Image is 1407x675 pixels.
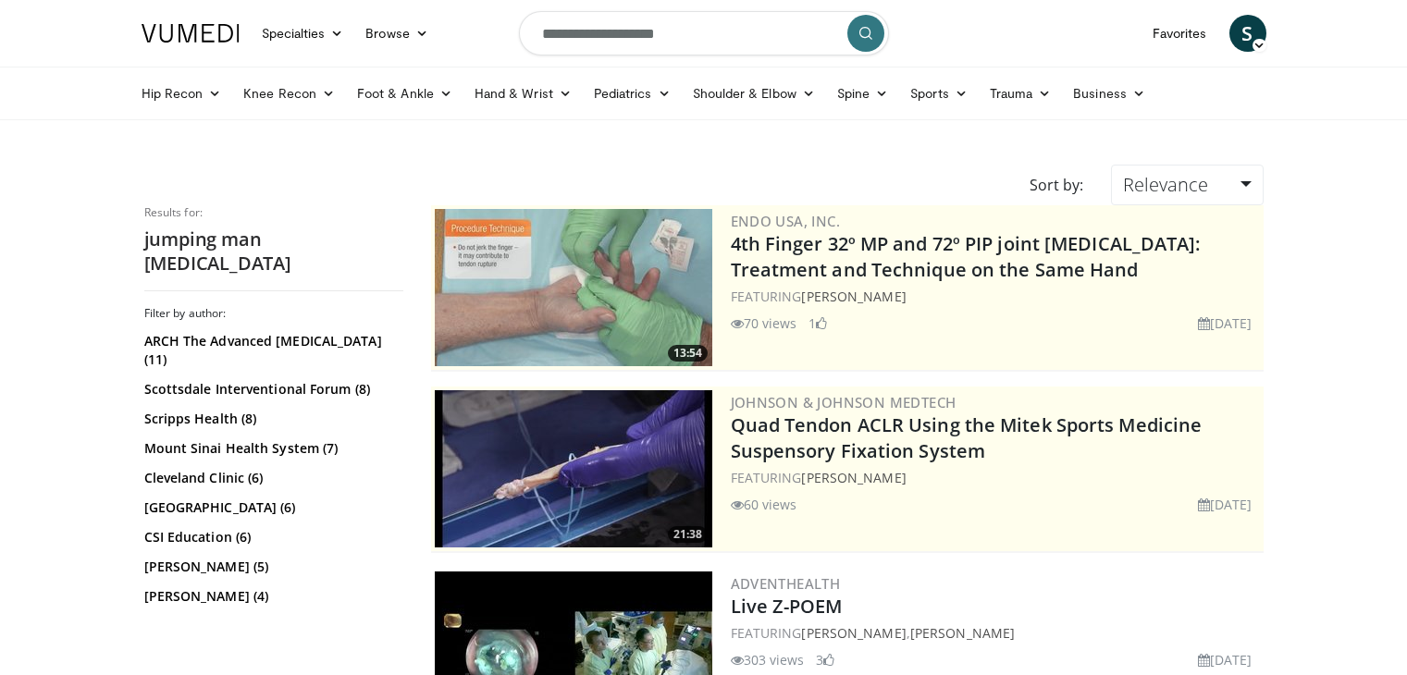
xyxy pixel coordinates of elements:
a: 21:38 [435,390,712,547]
a: Cleveland Clinic (6) [144,469,399,487]
img: b78fd9da-dc16-4fd1-a89d-538d899827f1.300x170_q85_crop-smart_upscale.jpg [435,390,712,547]
a: Foot & Ankle [346,75,463,112]
p: Results for: [144,205,403,220]
a: [PERSON_NAME] [801,624,906,642]
a: Business [1062,75,1156,112]
span: Relevance [1123,172,1208,197]
a: Trauma [979,75,1063,112]
a: [PERSON_NAME] [801,469,906,486]
a: [PERSON_NAME] [910,624,1015,642]
a: 13:54 [435,209,712,366]
div: Sort by: [1016,165,1097,205]
a: Mount Sinai Health System (7) [144,439,399,458]
a: Endo USA, Inc. [731,212,841,230]
h3: Filter by author: [144,306,403,321]
li: 303 views [731,650,805,669]
a: Hip Recon [130,75,233,112]
a: Relevance [1111,165,1263,205]
a: CSI Education (6) [144,528,399,546]
li: [DATE] [1198,495,1253,514]
li: [DATE] [1198,650,1253,669]
a: Scripps Health (8) [144,410,399,428]
li: 1 [808,313,827,333]
span: 13:54 [668,345,708,362]
a: Knee Recon [232,75,346,112]
li: 3 [816,650,834,669]
a: Johnson & Johnson MedTech [731,393,957,411]
input: Search topics, interventions [519,11,889,55]
img: df76da42-88e9-456c-9474-e630a7cc5d98.300x170_q85_crop-smart_upscale.jpg [435,209,712,366]
a: 4th Finger 32º MP and 72º PIP joint [MEDICAL_DATA]: Treatment and Technique on the Same Hand [731,231,1201,282]
a: Favorites [1142,15,1218,52]
div: FEATURING [731,287,1260,306]
a: [GEOGRAPHIC_DATA] (6) [144,498,399,517]
div: FEATURING , [731,623,1260,643]
a: Quad Tendon ACLR Using the Mitek Sports Medicine Suspensory Fixation System [731,412,1203,463]
a: Sports [899,75,979,112]
h2: jumping man [MEDICAL_DATA] [144,227,403,276]
a: AdventHealth [731,574,841,593]
li: 60 views [731,495,797,514]
a: Specialties [251,15,355,52]
a: Hand & Wrist [463,75,583,112]
span: 21:38 [668,526,708,543]
a: Shoulder & Elbow [682,75,826,112]
a: Spine [826,75,899,112]
a: [PERSON_NAME] (4) [144,587,399,606]
a: Browse [354,15,439,52]
a: [PERSON_NAME] (5) [144,558,399,576]
li: 70 views [731,313,797,333]
a: Pediatrics [583,75,682,112]
a: Live Z-POEM [731,594,843,619]
a: S [1229,15,1266,52]
a: [PERSON_NAME] [801,288,906,305]
img: VuMedi Logo [142,24,240,43]
a: Scottsdale Interventional Forum (8) [144,380,399,399]
li: [DATE] [1198,313,1253,333]
a: ARCH The Advanced [MEDICAL_DATA] (11) [144,332,399,369]
div: FEATURING [731,468,1260,487]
